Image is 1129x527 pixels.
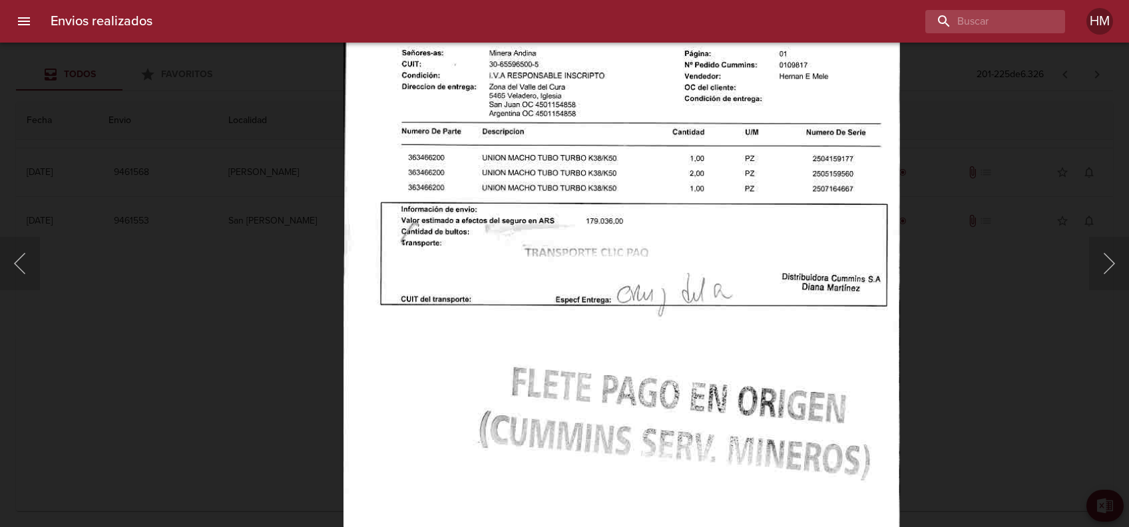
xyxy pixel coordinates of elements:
button: menu [8,5,40,37]
input: buscar [925,10,1042,33]
button: Siguiente [1089,237,1129,290]
div: Abrir información de usuario [1086,8,1113,35]
h6: Envios realizados [51,11,152,32]
div: HM [1086,8,1113,35]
